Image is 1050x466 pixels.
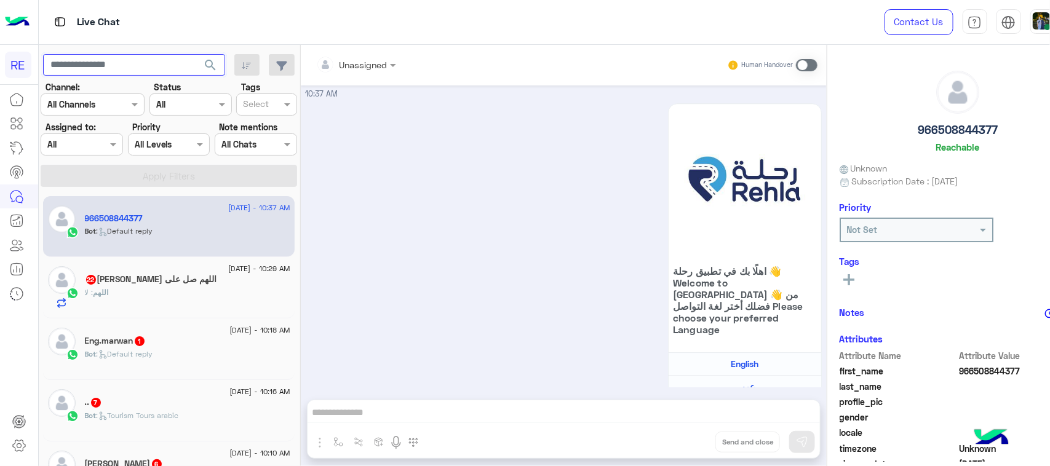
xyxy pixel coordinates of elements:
[742,60,793,70] small: Human Handover
[85,226,97,235] span: Bot
[196,54,226,81] button: search
[85,349,97,358] span: Bot
[85,336,146,346] h5: Eng.marwan
[48,266,76,294] img: defaultAdmin.png
[715,432,780,452] button: Send and close
[840,349,957,362] span: Attribute Name
[937,71,979,113] img: defaultAdmin.png
[230,325,290,336] span: [DATE] - 10:18 AM
[66,226,79,239] img: WhatsApp
[85,288,93,297] span: لا
[840,365,957,377] span: first_name
[77,14,120,31] p: Live Chat
[230,386,290,397] span: [DATE] - 10:16 AM
[840,307,865,318] h6: Notes
[5,52,31,78] div: RE
[135,336,145,346] span: 1
[885,9,953,35] a: Contact Us
[97,411,179,420] span: : Tourism Tours arabic
[936,141,980,152] h6: Reachable
[46,120,96,133] label: Assigned to:
[230,448,290,459] span: [DATE] - 10:10 AM
[97,226,153,235] span: : Default reply
[85,411,97,420] span: Bot
[840,442,957,455] span: timezone
[48,389,76,417] img: defaultAdmin.png
[46,81,80,93] label: Channel:
[673,108,817,252] img: 88.jpg
[963,9,987,35] a: tab
[918,123,998,137] h5: 966508844377
[48,205,76,233] img: defaultAdmin.png
[154,81,181,93] label: Status
[840,162,888,175] span: Unknown
[735,381,755,392] span: عربي
[840,411,957,424] span: gender
[305,89,338,98] span: 10:37 AM
[66,410,79,422] img: WhatsApp
[85,213,143,224] h5: 966508844377
[48,328,76,355] img: defaultAdmin.png
[241,97,269,113] div: Select
[66,287,79,299] img: WhatsApp
[229,263,290,274] span: [DATE] - 10:29 AM
[91,398,101,408] span: 7
[5,9,30,35] img: Logo
[731,358,759,369] span: English
[970,417,1013,460] img: hulul-logo.png
[1033,12,1050,30] img: userImage
[52,14,68,30] img: tab
[219,120,277,133] label: Note mentions
[1001,15,1016,30] img: tab
[840,395,957,408] span: profile_pic
[840,333,883,344] h6: Attributes
[132,120,161,133] label: Priority
[229,202,290,213] span: [DATE] - 10:37 AM
[840,426,957,439] span: locale
[85,397,102,408] h5: ..
[840,202,872,213] h6: Priority
[203,58,218,73] span: search
[851,175,958,188] span: Subscription Date : [DATE]
[97,349,153,358] span: : Default reply
[41,165,297,187] button: Apply Filters
[86,275,96,285] span: 22
[840,380,957,393] span: last_name
[673,265,817,335] span: اهلًا بك في تطبيق رحلة 👋 Welcome to [GEOGRAPHIC_DATA] 👋 من فضلك أختر لغة التواصل Please choose yo...
[241,81,260,93] label: Tags
[66,349,79,361] img: WhatsApp
[968,15,982,30] img: tab
[85,274,217,285] h5: اللهم صل على محمد
[93,288,109,297] span: اللهم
